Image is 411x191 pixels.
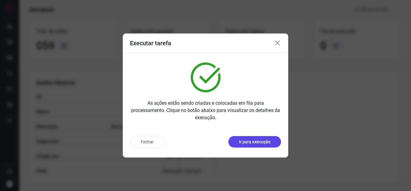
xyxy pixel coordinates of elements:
p: As ações estão sendo criadas e colocadas em fila para processamento. Clique no botão abaixo para ... [130,100,281,121]
img: verified.svg [191,62,221,92]
button: Fechar [130,136,165,148]
h3: Executar tarefa [130,40,171,47]
p: Ir para execução [239,139,270,145]
button: Ir para execução [228,136,281,148]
